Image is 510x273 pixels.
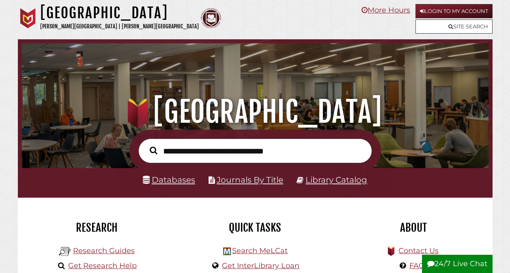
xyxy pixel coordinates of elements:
img: Hekman Library Logo [223,247,231,255]
a: Get InterLibrary Loan [222,261,299,270]
i: Search [150,146,157,154]
a: FAQs [409,261,428,270]
a: Databases [143,175,195,185]
h2: Research [24,221,170,235]
h1: [GEOGRAPHIC_DATA] [29,94,480,130]
a: Library Catalog [306,175,367,185]
a: More Hours [362,6,410,15]
h1: [GEOGRAPHIC_DATA] [40,4,199,22]
img: Calvin Theological Seminary [201,8,221,28]
a: Site Search [415,19,493,34]
img: Hekman Library Logo [59,245,71,258]
h2: Quick Tasks [182,221,328,235]
a: Research Guides [73,246,135,255]
a: Search MeLCat [232,246,288,255]
a: Journals By Title [217,175,283,185]
h2: About [340,221,486,235]
a: Login to My Account [415,4,493,18]
button: Search [146,145,161,156]
p: [PERSON_NAME][GEOGRAPHIC_DATA] | [PERSON_NAME][GEOGRAPHIC_DATA] [40,22,199,31]
a: Get Research Help [68,261,137,270]
a: Contact Us [398,246,439,255]
img: Calvin University [18,8,38,28]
